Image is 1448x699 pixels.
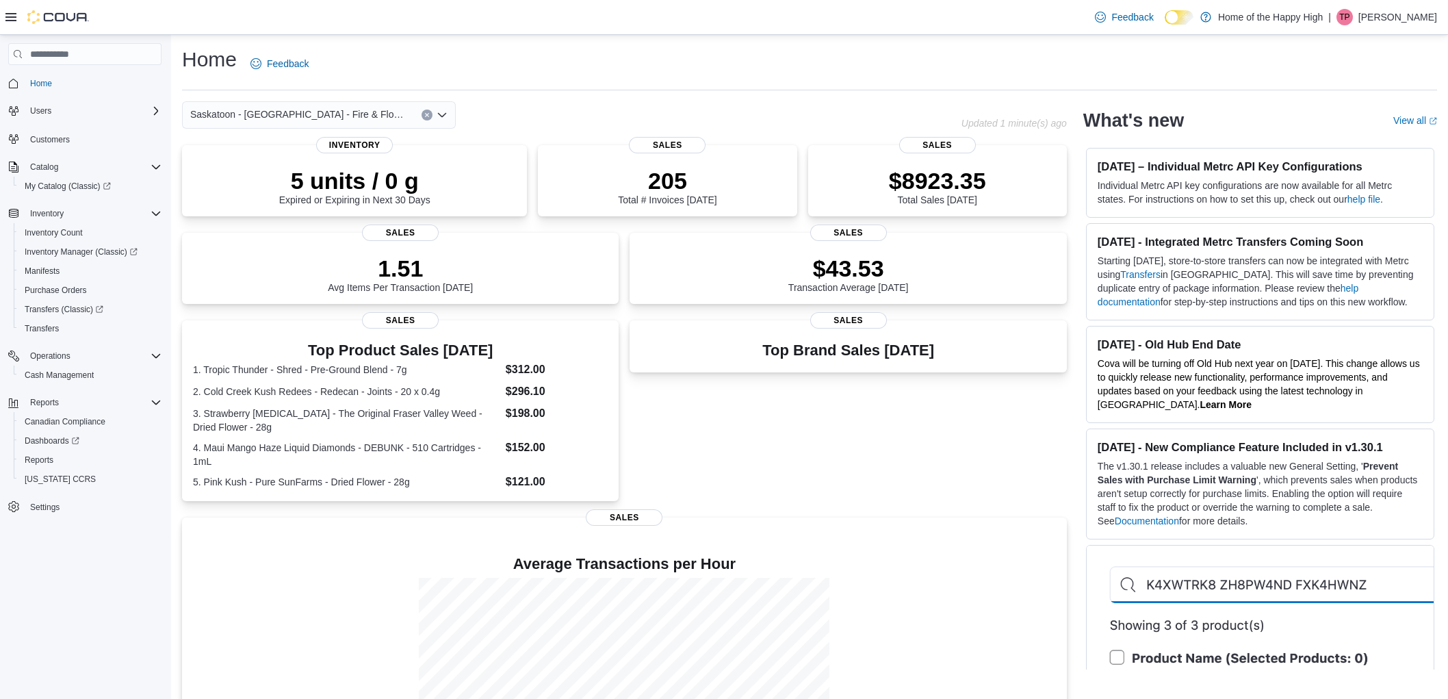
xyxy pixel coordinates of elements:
a: Inventory Manager (Classic) [14,242,167,262]
dd: $152.00 [506,440,608,456]
span: Users [30,105,51,116]
a: Customers [25,131,75,148]
dd: $312.00 [506,361,608,378]
h3: Top Brand Sales [DATE] [762,342,934,359]
a: View allExternal link [1393,115,1437,126]
span: Manifests [19,263,161,279]
button: Inventory [3,204,167,223]
dt: 5. Pink Kush - Pure SunFarms - Dried Flower - 28g [193,475,500,489]
button: Open list of options [437,110,448,120]
button: [US_STATE] CCRS [14,470,167,489]
button: Users [25,103,57,119]
dt: 2. Cold Creek Kush Redees - Redecan - Joints - 20 x 0.4g [193,385,500,398]
span: Feedback [1111,10,1153,24]
a: Transfers (Classic) [14,300,167,319]
span: Feedback [267,57,309,71]
button: Cash Management [14,366,167,385]
span: Washington CCRS [19,471,161,487]
a: Inventory Manager (Classic) [19,244,143,260]
a: Learn More [1200,399,1251,410]
a: Dashboards [14,431,167,450]
p: 205 [618,167,716,194]
span: Sales [810,312,887,329]
a: Transfers [19,320,64,337]
button: Customers [3,129,167,149]
button: Home [3,73,167,93]
span: Inventory [316,137,393,153]
a: Cash Management [19,367,99,383]
div: Expired or Expiring in Next 30 Days [279,167,430,205]
dt: 4. Maui Mango Haze Liquid Diamonds - DEBUNK - 510 Cartridges - 1mL [193,441,500,468]
p: $8923.35 [889,167,986,194]
span: Transfers [25,323,59,334]
a: Dashboards [19,433,85,449]
p: 1.51 [328,255,473,282]
span: TP [1339,9,1349,25]
span: Transfers [19,320,161,337]
span: Purchase Orders [19,282,161,298]
button: Manifests [14,262,167,281]
span: Reports [19,452,161,468]
h1: Home [182,46,237,73]
div: Total Sales [DATE] [889,167,986,205]
button: Catalog [25,159,64,175]
p: Individual Metrc API key configurations are now available for all Metrc states. For instructions ... [1098,179,1423,206]
a: My Catalog (Classic) [14,177,167,196]
a: Manifests [19,263,65,279]
dd: $296.10 [506,383,608,400]
nav: Complex example [8,68,161,552]
span: Customers [30,134,70,145]
div: Thalia Pompu [1336,9,1353,25]
span: Reports [30,397,59,408]
span: Customers [25,130,161,147]
button: Catalog [3,157,167,177]
span: Canadian Compliance [25,416,105,427]
span: Settings [25,498,161,516]
h2: What's new [1083,110,1184,131]
h3: [DATE] – Individual Metrc API Key Configurations [1098,160,1423,173]
button: Inventory [25,205,69,222]
a: Settings [25,499,65,516]
div: Avg Items Per Transaction [DATE] [328,255,473,293]
img: Cova [27,10,89,24]
span: Inventory Manager (Classic) [19,244,161,260]
svg: External link [1429,117,1437,125]
p: [PERSON_NAME] [1358,9,1437,25]
a: Transfers (Classic) [19,301,109,318]
p: Home of the Happy High [1218,9,1323,25]
span: Inventory Count [25,227,83,238]
span: Transfers (Classic) [19,301,161,318]
button: Clear input [422,110,432,120]
a: Home [25,75,57,92]
a: My Catalog (Classic) [19,178,116,194]
a: Canadian Compliance [19,414,111,430]
dt: 1. Tropic Thunder - Shred - Pre-Ground Blend - 7g [193,363,500,377]
button: Settings [3,497,167,517]
button: Reports [14,450,167,470]
span: Cova will be turning off Old Hub next year on [DATE]. This change allows us to quickly release ne... [1098,358,1420,410]
span: Sales [362,225,439,241]
span: Inventory Count [19,225,161,241]
button: Operations [3,346,167,366]
p: | [1328,9,1331,25]
button: Users [3,101,167,120]
span: Sales [362,312,439,329]
input: Dark Mode [1165,10,1193,25]
span: Sales [586,509,662,526]
h3: [DATE] - Integrated Metrc Transfers Coming Soon [1098,235,1423,249]
a: help file [1347,194,1380,205]
a: Transfers [1120,269,1161,280]
span: Purchase Orders [25,285,87,296]
a: Reports [19,452,59,468]
span: Inventory [25,205,161,222]
a: [US_STATE] CCRS [19,471,101,487]
span: Dashboards [19,433,161,449]
button: Purchase Orders [14,281,167,300]
dd: $121.00 [506,474,608,490]
button: Operations [25,348,76,364]
button: Reports [3,393,167,412]
button: Reports [25,394,64,411]
a: Documentation [1115,516,1179,526]
span: Sales [810,225,887,241]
